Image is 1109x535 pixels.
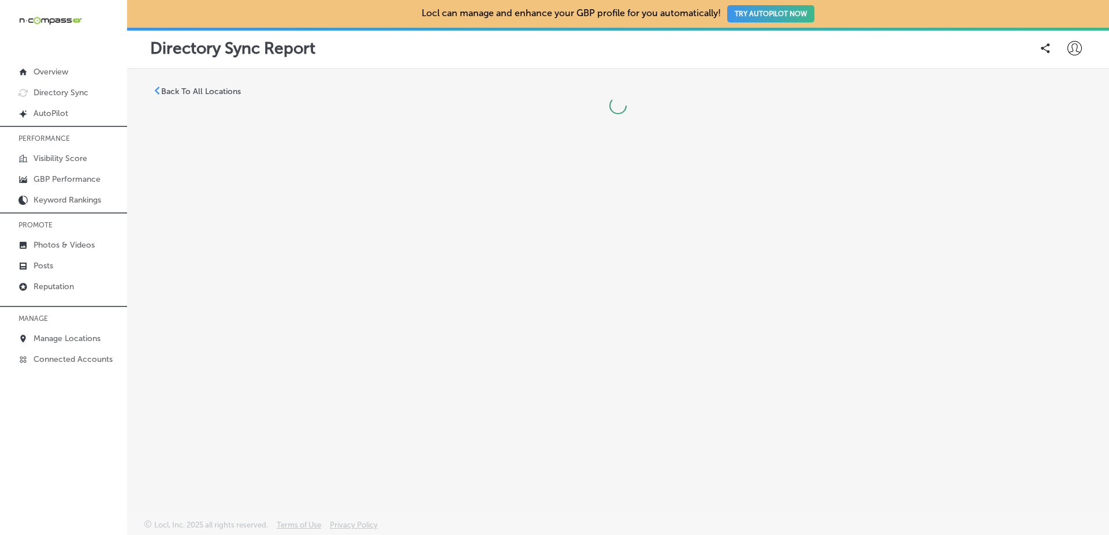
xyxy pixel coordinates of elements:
p: Overview [34,67,68,77]
p: Photos & Videos [34,240,95,250]
p: AutoPilot [34,109,68,118]
p: Locl, Inc. 2025 all rights reserved. [154,521,268,529]
p: Posts [34,261,53,271]
button: TRY AUTOPILOT NOW [727,5,814,23]
a: Privacy Policy [330,521,378,535]
p: GBP Performance [34,174,101,184]
p: Directory Sync [34,88,88,98]
p: Connected Accounts [34,354,113,364]
p: Keyword Rankings [34,195,101,205]
p: Back To All Locations [161,87,241,96]
a: Back To All Locations [153,87,241,97]
p: Visibility Score [34,154,87,163]
p: Reputation [34,282,74,291]
img: 660ab0bf-5cc7-4cb8-ba1c-48b5ae0f18e60NCTV_CLogo_TV_Black_-500x88.png [18,15,82,26]
a: Terms of Use [277,521,321,535]
p: Directory Sync Report [150,39,315,58]
p: Manage Locations [34,334,101,343]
